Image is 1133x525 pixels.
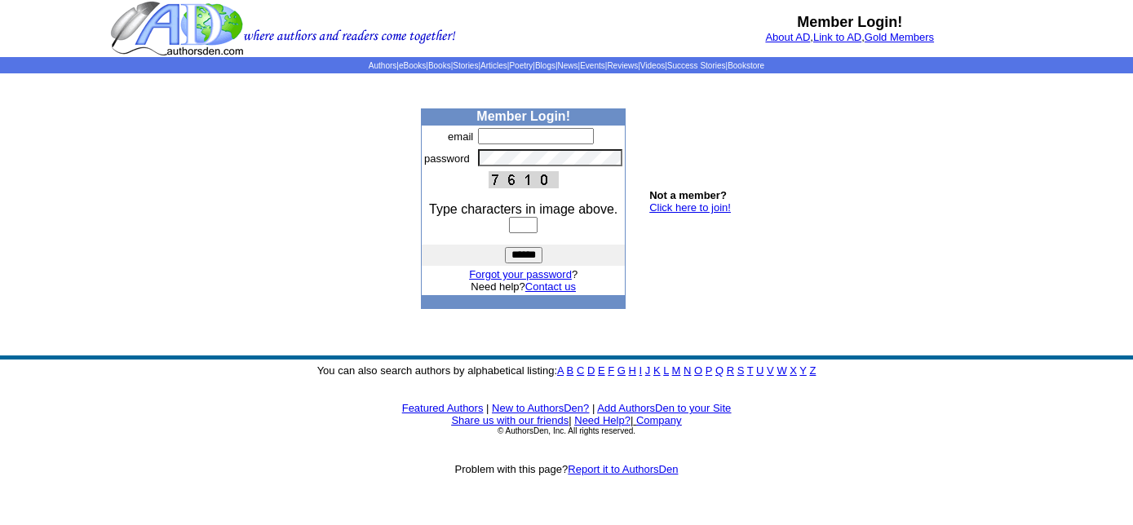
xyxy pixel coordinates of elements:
[607,61,638,70] a: Reviews
[509,61,533,70] a: Poetry
[399,61,426,70] a: eBooks
[471,280,576,293] font: Need help?
[402,402,484,414] a: Featured Authors
[492,402,589,414] a: New to AuthorsDen?
[653,364,661,377] a: K
[765,31,810,43] a: About AD
[453,61,478,70] a: Stories
[640,61,665,70] a: Videos
[486,402,489,414] font: |
[598,364,605,377] a: E
[480,61,507,70] a: Articles
[587,364,595,377] a: D
[799,364,806,377] a: Y
[448,130,473,143] font: email
[640,364,643,377] a: I
[767,364,774,377] a: V
[737,364,745,377] a: S
[557,364,564,377] a: A
[577,364,584,377] a: C
[489,171,559,188] img: This Is CAPTCHA Image
[317,364,817,377] font: You can also search authors by alphabetical listing:
[728,61,764,70] a: Bookstore
[455,463,679,475] font: Problem with this page?
[631,414,682,426] font: |
[790,364,797,377] a: X
[645,364,651,377] a: J
[649,189,727,201] b: Not a member?
[567,364,574,377] a: B
[777,364,786,377] a: W
[424,152,470,165] font: password
[865,31,934,43] a: Gold Members
[608,364,614,377] a: F
[813,31,861,43] a: Link to AD
[580,61,605,70] a: Events
[715,364,724,377] a: Q
[535,61,555,70] a: Blogs
[498,426,635,435] font: © AuthorsDen, Inc. All rights reserved.
[574,414,631,426] a: Need Help?
[369,61,396,70] a: Authors
[469,268,578,280] font: ?
[747,364,754,377] a: T
[469,268,572,280] a: Forgot your password
[694,364,702,377] a: O
[636,414,682,426] a: Company
[706,364,712,377] a: P
[672,364,681,377] a: M
[797,14,902,30] b: Member Login!
[663,364,669,377] a: L
[649,201,731,214] a: Click here to join!
[667,61,726,70] a: Success Stories
[629,364,636,377] a: H
[568,463,678,475] a: Report it to AuthorsDen
[592,402,595,414] font: |
[727,364,734,377] a: R
[428,61,451,70] a: Books
[476,109,570,123] b: Member Login!
[809,364,816,377] a: Z
[558,61,578,70] a: News
[429,202,617,216] font: Type characters in image above.
[765,31,934,43] font: , ,
[617,364,626,377] a: G
[597,402,731,414] a: Add AuthorsDen to your Site
[684,364,691,377] a: N
[569,414,571,426] font: |
[451,414,569,426] a: Share us with our friends
[756,364,763,377] a: U
[369,61,764,70] span: | | | | | | | | | | | |
[525,280,576,293] a: Contact us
